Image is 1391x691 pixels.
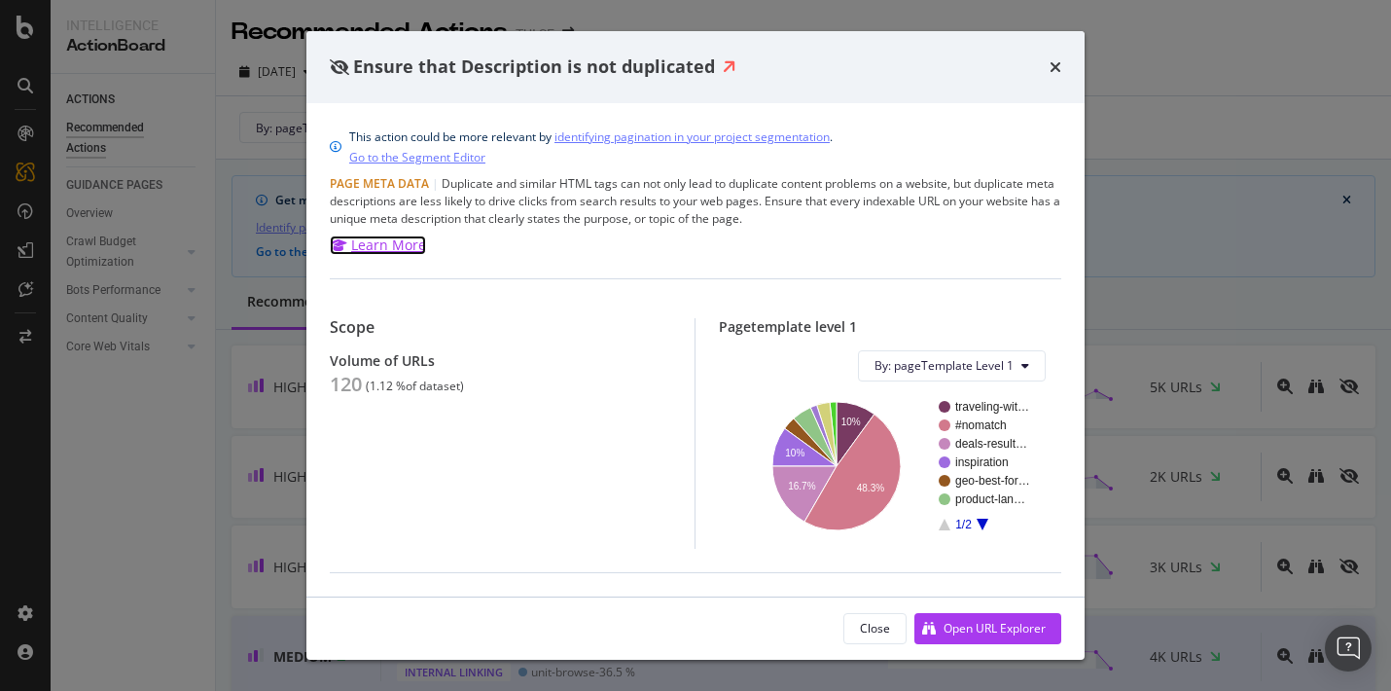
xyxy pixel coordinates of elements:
button: Open URL Explorer [914,613,1061,644]
a: Go to the Segment Editor [349,147,485,167]
svg: A chart. [734,397,1046,533]
a: Learn More [330,236,426,255]
text: geo-best-for… [955,474,1030,488]
button: Close [843,613,907,644]
div: modal [306,31,1085,660]
div: ( 1.12 % of dataset ) [366,380,464,393]
text: deals-result… [955,437,1027,451]
text: 16.7% [788,481,815,491]
text: product-lan… [955,492,1025,506]
text: inspiration [955,455,1009,469]
text: 10% [841,417,861,427]
text: 48.3% [857,483,884,493]
button: By: pageTemplate Level 1 [858,350,1046,382]
text: 10% [785,447,804,457]
div: times [1050,55,1061,80]
div: Volume of URLs [330,352,671,369]
span: By: pageTemplate Level 1 [874,357,1014,374]
text: #nomatch [955,418,1007,432]
div: 120 [330,373,362,396]
div: Pagetemplate level 1 [719,318,1061,335]
div: Open Intercom Messenger [1325,625,1372,672]
div: eye-slash [330,59,349,75]
a: identifying pagination in your project segmentation [554,127,830,147]
span: Page Meta Data [330,175,429,192]
div: Open URL Explorer [944,620,1046,636]
div: Close [860,620,890,636]
span: Ensure that Description is not duplicated [353,55,715,78]
div: This action could be more relevant by . [349,127,833,167]
div: info banner [330,127,1061,167]
div: Scope [330,318,671,337]
div: Duplicate and similar HTML tags can not only lead to duplicate content problems on a website, but... [330,175,1061,228]
text: traveling-wit… [955,400,1029,414]
text: 1/2 [955,518,972,531]
div: Learn More [351,236,426,255]
span: | [432,175,439,192]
